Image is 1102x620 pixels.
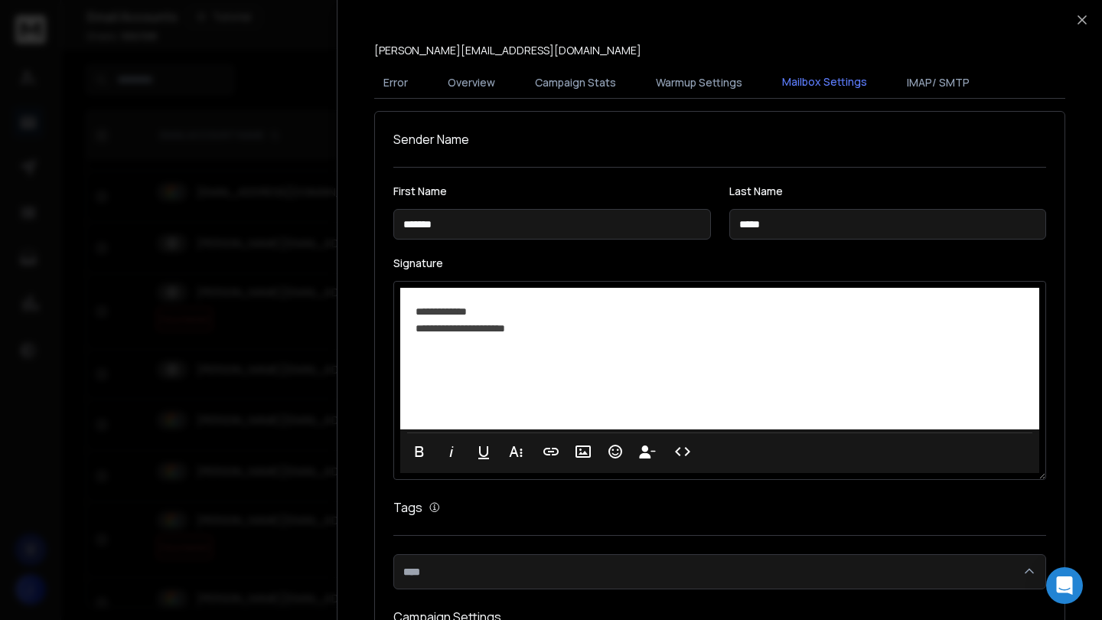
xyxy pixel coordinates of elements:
[729,186,1047,197] label: Last Name
[569,436,598,467] button: Insert Image (⌘P)
[668,436,697,467] button: Code View
[393,186,711,197] label: First Name
[405,436,434,467] button: Bold (⌘B)
[898,66,979,100] button: IMAP/ SMTP
[374,43,641,58] p: [PERSON_NAME][EMAIL_ADDRESS][DOMAIN_NAME]
[501,436,530,467] button: More Text
[773,65,876,100] button: Mailbox Settings
[393,498,422,517] h1: Tags
[526,66,625,100] button: Campaign Stats
[393,130,1046,148] h1: Sender Name
[439,66,504,100] button: Overview
[437,436,466,467] button: Italic (⌘I)
[601,436,630,467] button: Emoticons
[633,436,662,467] button: Insert Unsubscribe Link
[536,436,566,467] button: Insert Link (⌘K)
[1046,567,1083,604] div: Open Intercom Messenger
[469,436,498,467] button: Underline (⌘U)
[647,66,752,100] button: Warmup Settings
[393,258,1046,269] label: Signature
[374,66,417,100] button: Error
